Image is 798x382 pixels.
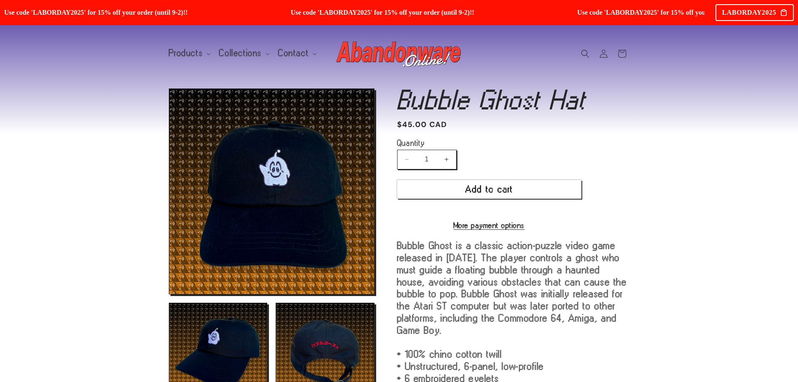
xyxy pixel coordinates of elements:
a: More payment options [397,221,581,229]
h1: Bubble Ghost Hat [397,88,630,111]
a: Abandonware [333,34,465,73]
span: Collections [219,49,262,57]
summary: Search [576,44,594,63]
label: Quantity [397,139,581,147]
summary: Collections [214,44,273,62]
span: Use code 'LABORDAY2025' for 15% off your order (until 9-2)!! [4,8,279,16]
summary: Products [164,44,214,62]
span: Products [169,49,203,57]
div: LABORDAY2025 [715,4,794,21]
summary: Contact [273,44,320,62]
button: Add to cart [397,180,581,199]
span: Contact [278,49,309,57]
img: Abandonware [336,37,462,70]
span: Use code 'LABORDAY2025' for 15% off your order (until 9-2)!! [290,8,566,16]
span: $45.00 CAD [397,119,447,130]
